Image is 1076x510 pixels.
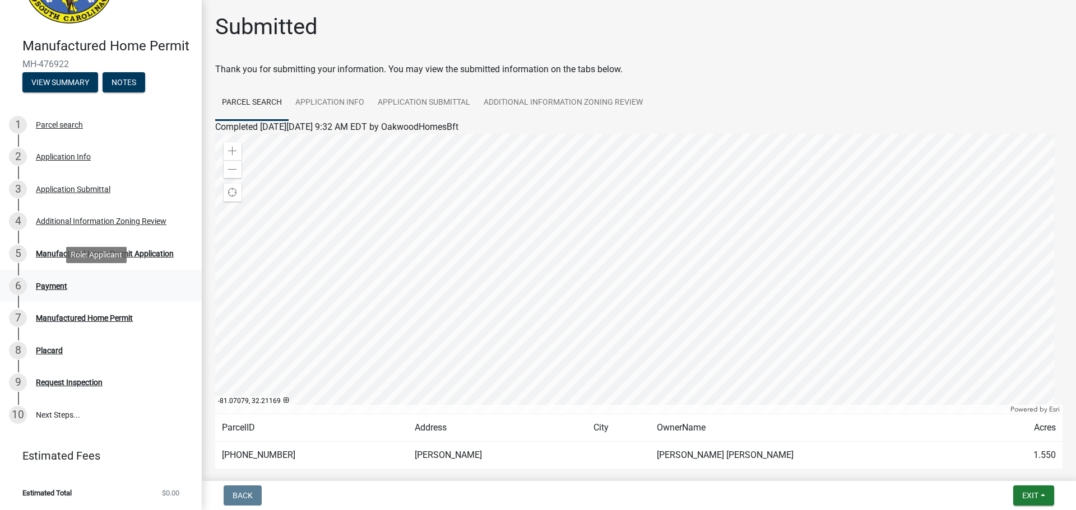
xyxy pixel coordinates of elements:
div: 3 [9,180,27,198]
div: 9 [9,373,27,391]
span: $0.00 [162,489,179,497]
wm-modal-confirm: Summary [22,78,98,87]
div: 4 [9,212,27,230]
button: View Summary [22,72,98,92]
wm-modal-confirm: Notes [103,78,145,87]
div: 5 [9,245,27,263]
td: City [587,414,650,442]
div: 1 [9,116,27,134]
div: 7 [9,309,27,327]
a: Additional Information Zoning Review [477,85,650,121]
div: Parcel search [36,121,83,129]
button: Notes [103,72,145,92]
div: Application Info [36,153,91,161]
span: Estimated Total [22,489,72,497]
div: 6 [9,277,27,295]
button: Back [224,485,262,506]
a: Esri [1049,405,1060,413]
div: Thank you for submitting your information. You may view the submitted information on the tabs below. [215,63,1063,76]
span: Completed [DATE][DATE] 9:32 AM EDT by OakwoodHomesBft [215,121,458,132]
td: [PHONE_NUMBER] [215,442,408,469]
div: Application Submittal [36,185,110,193]
div: Payment [36,282,67,290]
td: [PERSON_NAME] [408,442,587,469]
h4: Manufactured Home Permit [22,38,193,54]
div: 10 [9,406,27,424]
td: ParcelID [215,414,408,442]
div: Placard [36,347,63,354]
td: [PERSON_NAME] [PERSON_NAME] [650,442,983,469]
div: Role: Applicant [66,247,127,263]
button: Exit [1013,485,1054,506]
a: Estimated Fees [9,445,184,467]
div: Manufactured Home Permit Application [36,250,174,258]
td: Acres [983,414,1063,442]
div: Request Inspection [36,378,103,386]
a: Parcel search [215,85,289,121]
div: Additional Information Zoning Review [36,217,166,225]
a: Application Info [289,85,371,121]
div: Powered by [1008,405,1063,414]
div: 8 [9,341,27,359]
div: 2 [9,148,27,166]
span: MH-476922 [22,59,179,69]
td: Address [408,414,587,442]
div: Manufactured Home Permit [36,314,133,322]
td: OwnerName [650,414,983,442]
h1: Submitted [215,13,318,40]
span: Exit [1022,491,1038,500]
div: Find my location [224,184,242,202]
div: Zoom in [224,142,242,160]
div: Zoom out [224,160,242,178]
a: Application Submittal [371,85,477,121]
span: Back [233,491,253,500]
td: 1.550 [983,442,1063,469]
